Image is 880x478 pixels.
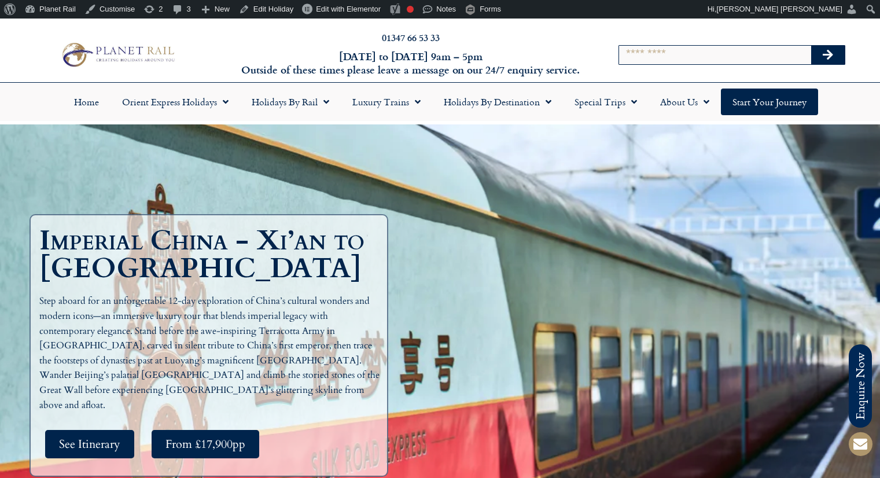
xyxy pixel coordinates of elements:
a: Special Trips [563,89,649,115]
a: Holidays by Destination [432,89,563,115]
div: Focus keyphrase not set [407,6,414,13]
a: Holidays by Rail [240,89,341,115]
span: [PERSON_NAME] [PERSON_NAME] [717,5,842,13]
nav: Menu [6,89,874,115]
h1: Imperial China - Xi’an to [GEOGRAPHIC_DATA] [39,227,384,282]
a: Orient Express Holidays [111,89,240,115]
a: Home [62,89,111,115]
a: Luxury Trains [341,89,432,115]
a: From £17,900pp [152,430,259,458]
a: See Itinerary [45,430,134,458]
span: From £17,900pp [165,437,245,451]
a: Start your Journey [721,89,818,115]
span: See Itinerary [59,437,120,451]
p: Step aboard for an unforgettable 12-day exploration of China’s cultural wonders and modern icons—... [39,294,384,413]
button: Search [811,46,845,64]
img: Planet Rail Train Holidays Logo [57,40,178,69]
h6: [DATE] to [DATE] 9am – 5pm Outside of these times please leave a message on our 24/7 enquiry serv... [238,50,584,77]
a: 01347 66 53 33 [382,31,440,44]
span: Edit with Elementor [316,5,381,13]
a: About Us [649,89,721,115]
